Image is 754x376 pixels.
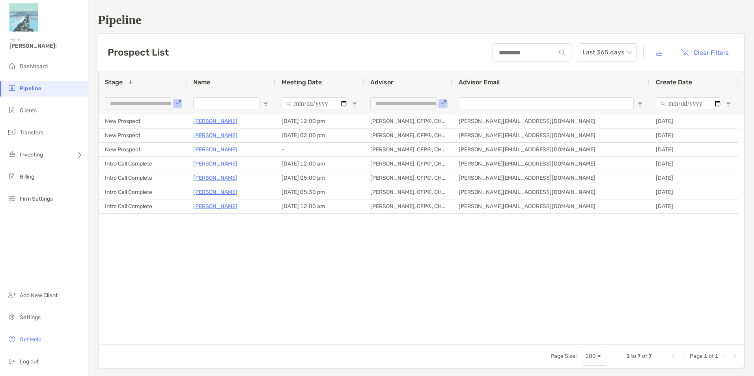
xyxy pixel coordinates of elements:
[649,199,738,213] div: [DATE]
[193,201,237,211] a: [PERSON_NAME]
[7,105,17,115] img: clients icon
[642,353,647,359] span: of
[725,101,732,107] button: Open Filter Menu
[649,185,738,199] div: [DATE]
[193,97,259,110] input: Name Filter Input
[364,157,452,171] div: [PERSON_NAME], CFP®, CHFC®, CDFA
[105,78,123,86] span: Stage
[452,128,649,142] div: [PERSON_NAME][EMAIL_ADDRESS][DOMAIN_NAME]
[275,157,364,171] div: [DATE] 12:00 am
[282,78,322,86] span: Meeting Date
[656,97,722,110] input: Create Date Filter Input
[7,83,17,93] img: pipeline icon
[452,157,649,171] div: [PERSON_NAME][EMAIL_ADDRESS][DOMAIN_NAME]
[631,353,636,359] span: to
[649,171,738,185] div: [DATE]
[108,47,169,58] h3: Prospect List
[193,187,237,197] a: [PERSON_NAME]
[20,173,34,180] span: Billing
[99,143,187,156] div: New Prospect
[440,101,446,107] button: Open Filter Menu
[99,171,187,185] div: Intro Call Complete
[7,149,17,159] img: investing icon
[193,159,237,169] a: [PERSON_NAME]
[459,78,500,86] span: Advisor Email
[452,171,649,185] div: [PERSON_NAME][EMAIL_ADDRESS][DOMAIN_NAME]
[452,143,649,156] div: [PERSON_NAME][EMAIL_ADDRESS][DOMAIN_NAME]
[9,3,38,32] img: Zoe Logo
[649,128,738,142] div: [DATE]
[715,353,719,359] span: 1
[99,157,187,171] div: Intro Call Complete
[275,114,364,128] div: [DATE] 12:00 pm
[648,353,652,359] span: 7
[193,145,237,154] p: [PERSON_NAME]
[275,143,364,156] div: -
[364,143,452,156] div: [PERSON_NAME], CFP®, CHFC®, CDFA
[582,44,632,61] span: Last 365 days
[99,185,187,199] div: Intro Call Complete
[9,43,83,49] span: [PERSON_NAME]!
[20,85,41,92] span: Pipeline
[709,353,714,359] span: of
[364,128,452,142] div: [PERSON_NAME], CFP®, CHFC®, CDFA
[626,353,630,359] span: 1
[193,78,210,86] span: Name
[649,114,738,128] div: [DATE]
[704,353,707,359] span: 1
[671,353,677,359] div: First Page
[637,353,641,359] span: 7
[193,116,237,126] a: [PERSON_NAME]
[20,292,58,299] span: Add New Client
[364,171,452,185] div: [PERSON_NAME], CFP®, CHFC®, CDFA
[263,101,269,107] button: Open Filter Menu
[193,173,237,183] a: [PERSON_NAME]
[7,356,17,366] img: logout icon
[351,101,358,107] button: Open Filter Menu
[452,185,649,199] div: [PERSON_NAME][EMAIL_ADDRESS][DOMAIN_NAME]
[20,63,48,70] span: Dashboard
[275,128,364,142] div: [DATE] 02:00 pm
[20,336,41,343] span: Get Help
[364,199,452,213] div: [PERSON_NAME], CFP®, CHFC®, CDFA
[275,185,364,199] div: [DATE] 05:30 pm
[559,50,565,56] img: input icon
[99,114,187,128] div: New Prospect
[99,128,187,142] div: New Prospect
[99,199,187,213] div: Intro Call Complete
[675,44,735,61] button: Clear Filters
[275,171,364,185] div: [DATE] 05:00 pm
[20,151,43,158] span: Investing
[7,334,17,344] img: get-help icon
[452,199,649,213] div: [PERSON_NAME][EMAIL_ADDRESS][DOMAIN_NAME]
[649,143,738,156] div: [DATE]
[722,353,728,359] div: Next Page
[20,107,37,114] span: Clients
[585,353,596,359] div: 100
[656,78,692,86] span: Create Date
[98,13,745,27] h1: Pipeline
[7,171,17,181] img: billing icon
[680,353,687,359] div: Previous Page
[20,314,41,321] span: Settings
[731,353,737,359] div: Last Page
[20,129,43,136] span: Transfers
[637,101,643,107] button: Open Filter Menu
[275,199,364,213] div: [DATE] 12:00 am
[690,353,703,359] span: Page
[370,78,394,86] span: Advisor
[193,130,237,140] a: [PERSON_NAME]
[7,127,17,137] img: transfers icon
[282,97,348,110] input: Meeting Date Filter Input
[364,114,452,128] div: [PERSON_NAME], CFP®, CHFC®, CDFA
[7,194,17,203] img: firm-settings icon
[20,358,39,365] span: Log out
[7,312,17,322] img: settings icon
[7,61,17,71] img: dashboard icon
[582,347,607,366] div: Page Size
